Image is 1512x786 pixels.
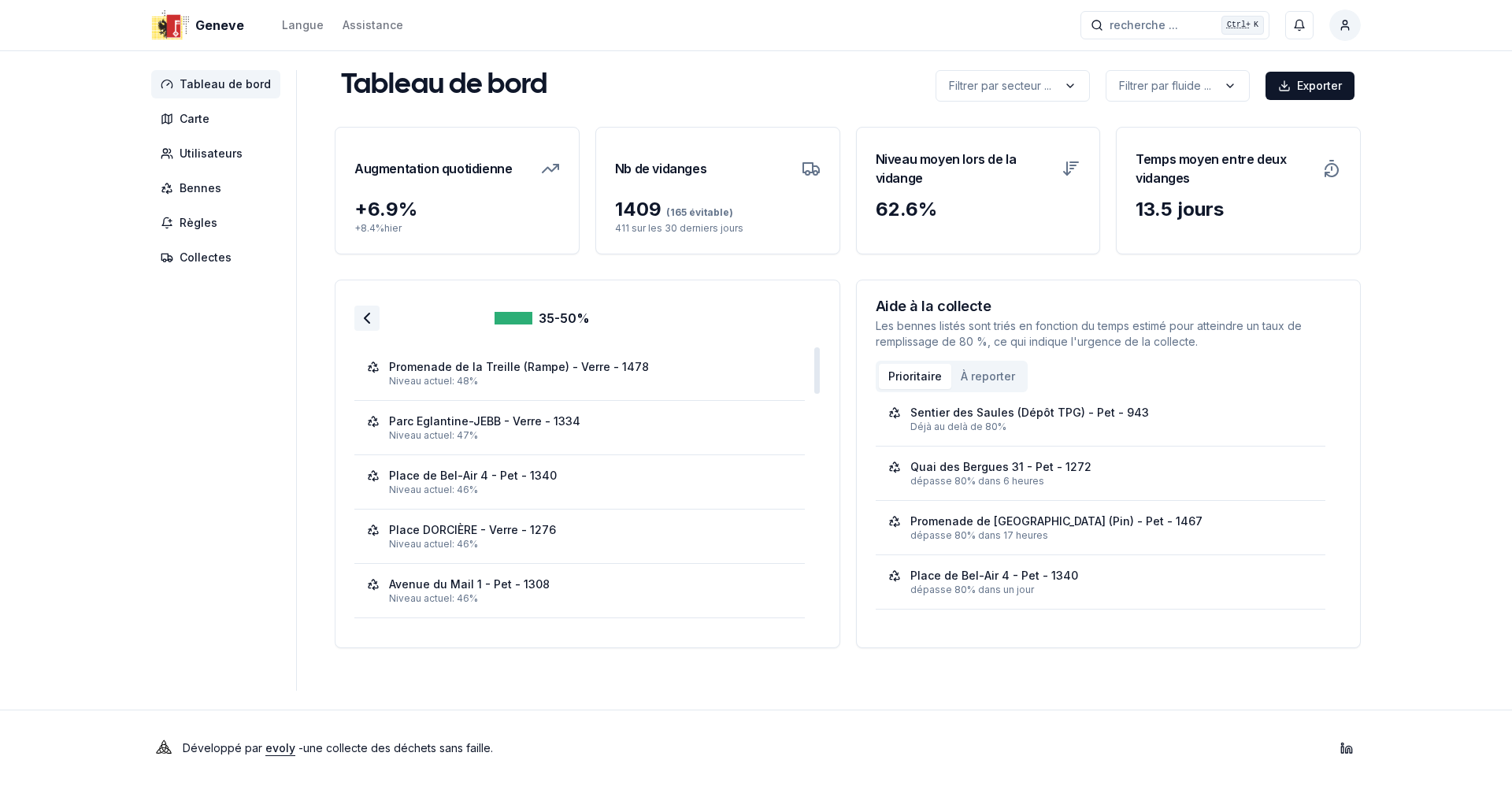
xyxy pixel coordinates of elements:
[1136,197,1341,222] div: 13.5 jours
[367,468,792,496] a: Place de Bel-Air 4 - Pet - 1340Niveau actuel: 46%
[265,741,295,754] a: evoly
[910,421,1314,433] div: Déjà au delà de 80%
[151,16,250,35] a: Geneve
[367,522,792,551] a: Place DORCIÈRE - Verre - 1276Niveau actuel: 46%
[888,513,1314,542] a: Promenade de [GEOGRAPHIC_DATA] (Pin) - Pet - 1467dépasse 80% dans 17 heures
[389,538,792,551] div: Niveau actuel: 46%
[341,70,547,102] h1: Tableau de bord
[888,459,1314,488] a: Quai des Bergues 31 - Pet - 1272dépasse 80% dans 6 heures
[389,413,580,429] div: Parc Eglantine-JEBB - Verre - 1334
[354,222,560,235] p: + 8.4 % hier
[910,529,1314,542] div: dépasse 80% dans 17 heures
[879,364,951,389] button: Prioritaire
[1080,11,1269,39] button: recherche ...Ctrl+K
[282,17,324,33] div: Langue
[180,76,271,92] span: Tableau de bord
[180,215,217,231] span: Règles
[151,209,287,237] a: Règles
[910,459,1091,475] div: Quai des Bergues 31 - Pet - 1272
[910,475,1314,488] div: dépasse 80% dans 6 heures
[615,197,821,222] div: 1409
[910,584,1314,596] div: dépasse 80% dans un jour
[367,359,792,387] a: Promenade de la Treille (Rampe) - Verre - 1478Niveau actuel: 48%
[151,6,189,44] img: Geneve Logo
[615,146,706,191] h3: Nb de vidanges
[354,197,560,222] div: + 6.9 %
[1136,146,1313,191] h3: Temps moyen entre deux vidanges
[389,577,550,592] div: Avenue du Mail 1 - Pet - 1308
[876,299,1342,313] h3: Aide à la collecte
[282,16,324,35] button: Langue
[343,16,403,35] a: Assistance
[354,146,512,191] h3: Augmentation quotidienne
[910,405,1149,421] div: Sentier des Saules (Dépôt TPG) - Pet - 943
[151,174,287,202] a: Bennes
[1266,72,1354,100] button: Exporter
[949,78,1051,94] p: Filtrer par secteur ...
[367,577,792,605] a: Avenue du Mail 1 - Pet - 1308Niveau actuel: 46%
[888,568,1314,596] a: Place de Bel-Air 4 - Pet - 1340dépasse 80% dans un jour
[1119,78,1211,94] p: Filtrer par fluide ...
[615,222,821,235] p: 411 sur les 30 derniers jours
[876,146,1053,191] h3: Niveau moyen lors de la vidange
[180,146,243,161] span: Utilisateurs
[951,364,1025,389] button: À reporter
[910,513,1203,529] div: Promenade de [GEOGRAPHIC_DATA] (Pin) - Pet - 1467
[389,468,557,484] div: Place de Bel-Air 4 - Pet - 1340
[1110,17,1178,33] span: recherche ...
[151,243,287,272] a: Collectes
[876,197,1081,222] div: 62.6 %
[180,111,209,127] span: Carte
[151,105,287,133] a: Carte
[910,568,1078,584] div: Place de Bel-Air 4 - Pet - 1340
[389,359,649,375] div: Promenade de la Treille (Rampe) - Verre - 1478
[151,139,287,168] a: Utilisateurs
[389,375,792,387] div: Niveau actuel: 48%
[183,737,493,759] p: Développé par - une collecte des déchets sans faille .
[367,413,792,442] a: Parc Eglantine-JEBB - Verre - 1334Niveau actuel: 47%
[661,206,733,218] span: (165 évitable)
[180,250,232,265] span: Collectes
[888,405,1314,433] a: Sentier des Saules (Dépôt TPG) - Pet - 943Déjà au delà de 80%
[389,484,792,496] div: Niveau actuel: 46%
[195,16,244,35] span: Geneve
[389,522,556,538] div: Place DORCIÈRE - Verre - 1276
[389,592,792,605] div: Niveau actuel: 46%
[389,429,792,442] div: Niveau actuel: 47%
[495,309,590,328] div: 35-50%
[876,318,1342,350] p: Les bennes listés sont triés en fonction du temps estimé pour atteindre un taux de remplissage de...
[151,736,176,761] img: Evoly Logo
[936,70,1090,102] button: label
[1106,70,1250,102] button: label
[180,180,221,196] span: Bennes
[151,70,287,98] a: Tableau de bord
